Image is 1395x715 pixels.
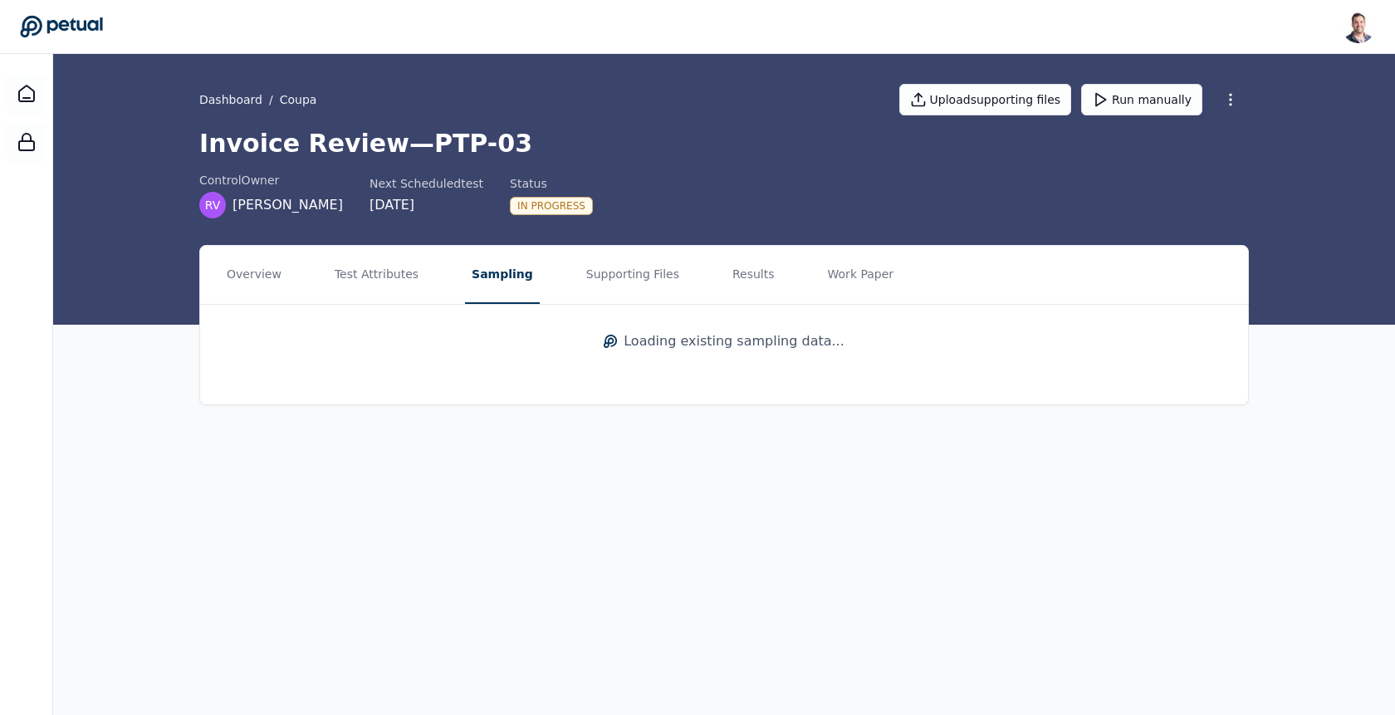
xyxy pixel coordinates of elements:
button: Results [726,246,781,304]
span: [PERSON_NAME] [232,195,343,215]
div: control Owner [199,172,343,189]
button: Coupa [280,91,317,108]
button: Overview [220,246,288,304]
button: Sampling [465,246,540,304]
h1: Invoice Review — PTP-03 [199,129,1249,159]
a: Dashboard [7,74,46,114]
button: Supporting Files [580,246,686,304]
button: Uploadsupporting files [899,84,1072,115]
button: Run manually [1081,84,1202,115]
div: / [199,91,316,108]
button: Work Paper [821,246,901,304]
img: Snir Kodesh [1342,10,1375,43]
div: Next Scheduled test [370,175,483,192]
div: Status [510,175,593,192]
div: In Progress [510,197,593,215]
a: SOC [7,122,46,162]
span: RV [205,197,221,213]
a: Go to Dashboard [20,15,103,38]
a: Dashboard [199,91,262,108]
div: Loading existing sampling data... [604,331,844,351]
nav: Tabs [200,246,1248,304]
div: [DATE] [370,195,483,215]
button: Test Attributes [328,246,425,304]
